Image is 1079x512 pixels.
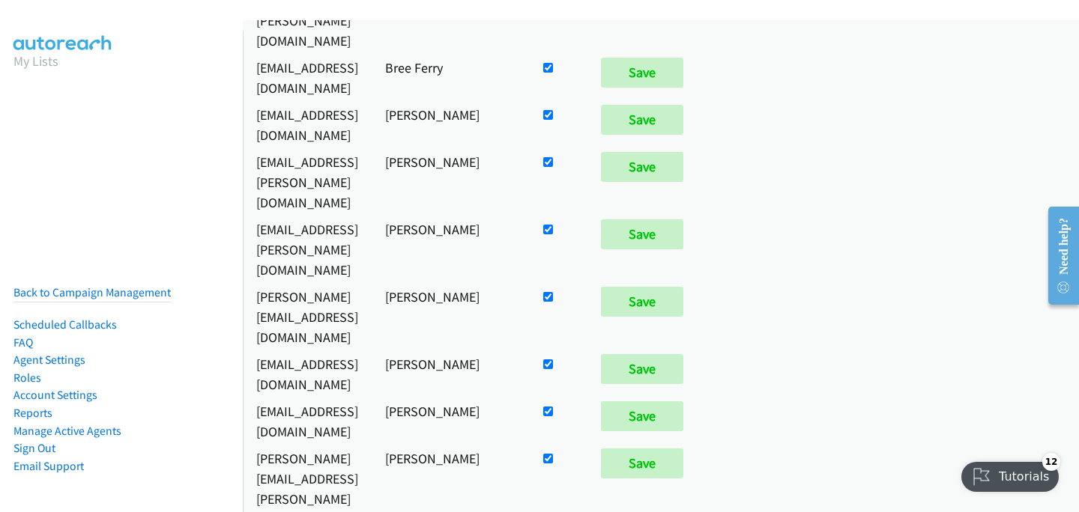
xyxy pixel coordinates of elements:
td: [PERSON_NAME] [372,148,527,216]
td: [EMAIL_ADDRESS][PERSON_NAME][DOMAIN_NAME] [243,216,372,283]
a: Reports [13,406,52,420]
iframe: Checklist [952,447,1068,501]
a: Back to Campaign Management [13,285,171,299]
td: [PERSON_NAME] [372,283,527,350]
input: Save [601,448,683,478]
a: Roles [13,371,41,385]
input: Save [601,152,683,182]
a: Scheduled Callbacks [13,317,117,332]
td: [EMAIL_ADDRESS][PERSON_NAME][DOMAIN_NAME] [243,148,372,216]
td: Bree Ferry [372,54,527,101]
a: Manage Active Agents [13,424,121,438]
input: Save [601,105,683,135]
td: [EMAIL_ADDRESS][DOMAIN_NAME] [243,350,372,397]
td: [EMAIL_ADDRESS][DOMAIN_NAME] [243,54,372,101]
td: [PERSON_NAME] [372,101,527,148]
td: [EMAIL_ADDRESS][DOMAIN_NAME] [243,397,372,445]
a: My Lists [13,52,58,70]
a: Agent Settings [13,353,85,367]
td: [PERSON_NAME][EMAIL_ADDRESS][DOMAIN_NAME] [243,283,372,350]
input: Save [601,219,683,249]
td: [PERSON_NAME] [372,397,527,445]
td: [EMAIL_ADDRESS][DOMAIN_NAME] [243,101,372,148]
input: Save [601,401,683,431]
td: [PERSON_NAME] [372,350,527,397]
a: FAQ [13,335,33,350]
a: Sign Out [13,441,55,455]
input: Save [601,287,683,317]
input: Save [601,58,683,88]
a: Email Support [13,459,84,473]
iframe: Resource Center [1036,196,1079,315]
a: Account Settings [13,388,97,402]
input: Save [601,354,683,384]
td: [PERSON_NAME] [372,216,527,283]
